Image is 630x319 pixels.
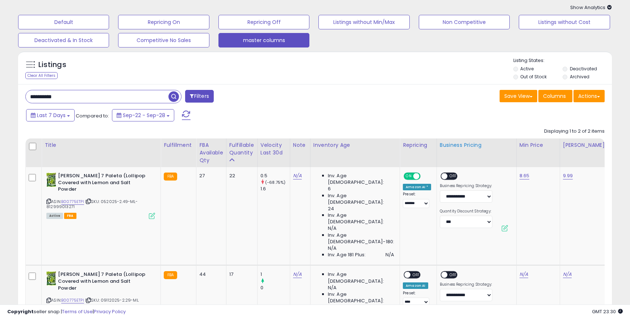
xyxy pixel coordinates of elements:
a: B00775ETPI [61,199,84,205]
span: N/A [385,252,394,258]
small: FBA [164,271,177,279]
span: Inv. Age [DEMOGRAPHIC_DATA]: [328,192,394,206]
label: Business Repricing Strategy: [440,183,492,188]
label: Business Repricing Strategy: [440,282,492,287]
span: Inv. Age 181 Plus: [328,252,366,258]
button: Repricing On [118,15,209,29]
button: Listings without Min/Max [318,15,409,29]
button: Columns [538,90,572,102]
label: Archived [570,74,589,80]
a: 8.65 [520,172,530,179]
span: Inv. Age [DEMOGRAPHIC_DATA]-180: [328,232,394,245]
span: Last 7 Days [37,112,66,119]
b: [PERSON_NAME] 7 Paleta (Lollipop Covered with Lemon and Salt Powder [58,271,146,293]
span: Compared to: [76,112,109,119]
span: N/A [328,245,337,252]
div: 1.6 [260,186,290,192]
div: Note [293,141,307,149]
button: Default [18,15,109,29]
div: Preset: [403,192,431,208]
span: Inv. Age [DEMOGRAPHIC_DATA]: [328,271,394,284]
small: FBA [164,173,177,181]
span: 2025-10-6 23:30 GMT [592,308,623,315]
div: Fulfillment [164,141,193,149]
div: Amazon AI * [403,184,431,190]
span: | SKU: 052025-2.49-ML-812999013271 [46,199,138,210]
h5: Listings [38,60,66,70]
a: N/A [520,271,528,278]
a: N/A [293,271,302,278]
div: Clear All Filters [25,72,58,79]
div: Amazon AI [403,282,428,289]
div: Business Pricing [440,141,513,149]
div: Inventory Age [313,141,397,149]
div: [PERSON_NAME] [563,141,606,149]
span: All listings currently available for purchase on Amazon [46,213,63,219]
div: ASIN: [46,173,155,218]
span: OFF [410,272,422,278]
p: Listing States: [513,57,612,64]
a: N/A [563,271,572,278]
button: Filters [185,90,213,103]
div: Title [45,141,158,149]
button: Non Competitive [419,15,510,29]
small: (-68.75%) [265,179,285,185]
a: Privacy Policy [94,308,126,315]
button: Listings without Cost [519,15,610,29]
button: Sep-22 - Sep-28 [112,109,174,121]
button: Save View [500,90,537,102]
label: Active [520,66,534,72]
label: Out of Stock [520,74,547,80]
button: Deactivated & In Stock [18,33,109,47]
strong: Copyright [7,308,34,315]
label: Quantity Discount Strategy: [440,209,492,214]
div: Min Price [520,141,557,149]
label: Deactivated [570,66,597,72]
div: Preset: [403,291,431,307]
span: Inv. Age [DEMOGRAPHIC_DATA]: [328,173,394,186]
div: Fulfillable Quantity [229,141,254,157]
div: 0 [260,285,290,291]
span: FBA [64,213,76,219]
div: 27 [199,173,220,179]
span: Show Analytics [570,4,612,11]
div: 1 [260,271,290,278]
span: OFF [447,173,459,179]
span: Inv. Age [DEMOGRAPHIC_DATA]: [328,291,394,304]
span: Sep-22 - Sep-28 [123,112,165,119]
div: seller snap | | [7,308,126,315]
div: Displaying 1 to 2 of 2 items [544,128,605,135]
img: 51FoBRf1BUL._SL40_.jpg [46,173,56,187]
button: master columns [218,33,309,47]
button: Repricing Off [218,15,309,29]
div: 22 [229,173,252,179]
a: N/A [293,172,302,179]
span: Columns [543,92,566,100]
img: 51FoBRf1BUL._SL40_.jpg [46,271,56,286]
a: B00775ETPI [61,297,84,303]
div: Repricing [403,141,434,149]
div: 17 [229,271,252,278]
button: Actions [573,90,605,102]
span: | SKU: 09112025-2.29-ML [85,297,139,303]
div: Velocity Last 30d [260,141,287,157]
span: Inv. Age [DEMOGRAPHIC_DATA]: [328,212,394,225]
span: OFF [420,173,431,179]
div: 44 [199,271,220,278]
a: 9.99 [563,172,573,179]
span: ON [404,173,413,179]
span: N/A [328,225,337,232]
button: Competitive No Sales [118,33,209,47]
a: Terms of Use [62,308,93,315]
div: FBA Available Qty [199,141,223,164]
span: 6 [328,186,331,192]
span: 24 [328,206,334,212]
button: Last 7 Days [26,109,75,121]
div: 0.5 [260,173,290,179]
b: [PERSON_NAME] 7 Paleta (Lollipop Covered with Lemon and Salt Powder [58,173,146,195]
span: N/A [328,285,337,291]
span: OFF [447,272,459,278]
